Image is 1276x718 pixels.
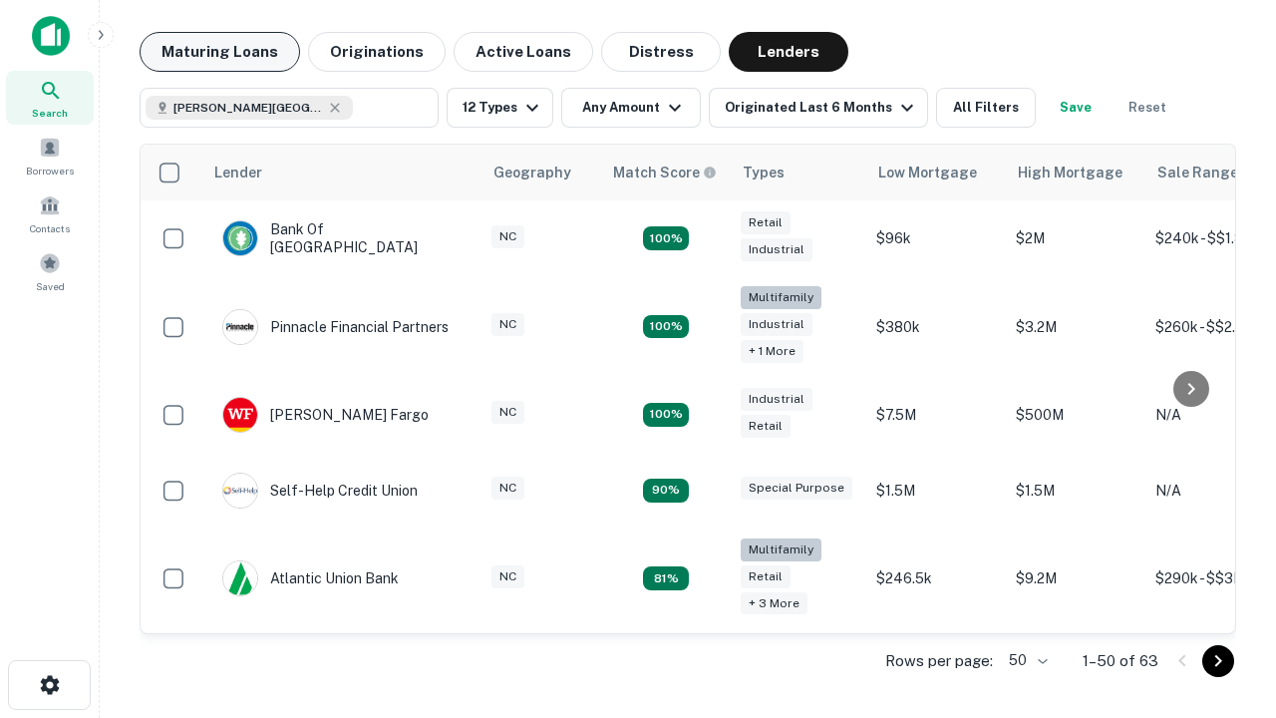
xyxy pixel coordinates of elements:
[741,538,821,561] div: Multifamily
[223,474,257,508] img: picture
[643,315,689,339] div: Matching Properties: 22, hasApolloMatch: undefined
[741,211,791,234] div: Retail
[561,88,701,128] button: Any Amount
[1083,649,1158,673] p: 1–50 of 63
[32,16,70,56] img: capitalize-icon.png
[222,560,399,596] div: Atlantic Union Bank
[741,565,791,588] div: Retail
[741,238,812,261] div: Industrial
[6,186,94,240] a: Contacts
[613,162,713,183] h6: Match Score
[878,161,977,184] div: Low Mortgage
[1006,145,1145,200] th: High Mortgage
[866,200,1006,276] td: $96k
[222,397,429,433] div: [PERSON_NAME] Fargo
[454,32,593,72] button: Active Loans
[1176,495,1276,590] iframe: Chat Widget
[30,220,70,236] span: Contacts
[741,340,803,363] div: + 1 more
[866,453,1006,529] td: $1.5M
[1116,88,1179,128] button: Reset
[214,161,262,184] div: Lender
[885,649,993,673] p: Rows per page:
[491,565,524,588] div: NC
[1157,161,1238,184] div: Sale Range
[173,99,323,117] span: [PERSON_NAME][GEOGRAPHIC_DATA], [GEOGRAPHIC_DATA]
[222,473,418,509] div: Self-help Credit Union
[222,309,449,345] div: Pinnacle Financial Partners
[866,145,1006,200] th: Low Mortgage
[202,145,481,200] th: Lender
[491,401,524,424] div: NC
[866,529,1006,629] td: $246.5k
[743,161,785,184] div: Types
[491,225,524,248] div: NC
[731,145,866,200] th: Types
[6,129,94,182] a: Borrowers
[493,161,571,184] div: Geography
[6,244,94,298] a: Saved
[725,96,919,120] div: Originated Last 6 Months
[936,88,1036,128] button: All Filters
[643,479,689,503] div: Matching Properties: 11, hasApolloMatch: undefined
[1006,529,1145,629] td: $9.2M
[643,566,689,590] div: Matching Properties: 10, hasApolloMatch: undefined
[741,313,812,336] div: Industrial
[866,377,1006,453] td: $7.5M
[729,32,848,72] button: Lenders
[222,220,462,256] div: Bank Of [GEOGRAPHIC_DATA]
[741,415,791,438] div: Retail
[866,276,1006,377] td: $380k
[741,477,852,500] div: Special Purpose
[308,32,446,72] button: Originations
[481,145,601,200] th: Geography
[601,32,721,72] button: Distress
[1006,200,1145,276] td: $2M
[140,32,300,72] button: Maturing Loans
[26,163,74,179] span: Borrowers
[6,71,94,125] a: Search
[447,88,553,128] button: 12 Types
[1001,646,1051,675] div: 50
[36,278,65,294] span: Saved
[223,221,257,255] img: picture
[32,105,68,121] span: Search
[601,145,731,200] th: Capitalize uses an advanced AI algorithm to match your search with the best lender. The match sco...
[1006,276,1145,377] td: $3.2M
[491,477,524,500] div: NC
[223,310,257,344] img: picture
[741,286,821,309] div: Multifamily
[491,313,524,336] div: NC
[1006,453,1145,529] td: $1.5M
[613,162,717,183] div: Capitalize uses an advanced AI algorithm to match your search with the best lender. The match sco...
[223,398,257,432] img: picture
[1006,377,1145,453] td: $500M
[1018,161,1122,184] div: High Mortgage
[643,403,689,427] div: Matching Properties: 14, hasApolloMatch: undefined
[741,592,807,615] div: + 3 more
[709,88,928,128] button: Originated Last 6 Months
[643,226,689,250] div: Matching Properties: 15, hasApolloMatch: undefined
[1202,645,1234,677] button: Go to next page
[1044,88,1108,128] button: Save your search to get updates of matches that match your search criteria.
[223,561,257,595] img: picture
[741,388,812,411] div: Industrial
